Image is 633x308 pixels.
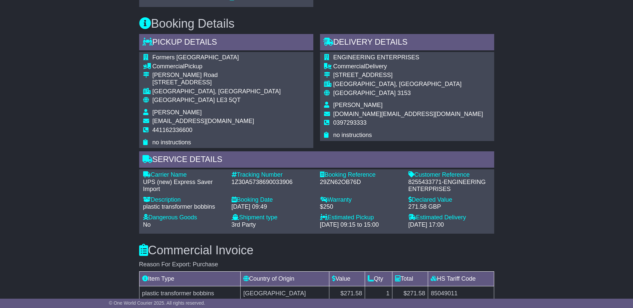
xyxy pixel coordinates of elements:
[320,203,402,211] div: $250
[143,171,225,179] div: Carrier Name
[143,203,225,211] div: plastic transformer bobbins
[152,63,185,70] span: Commercial
[232,203,313,211] div: [DATE] 09:49
[143,221,151,228] span: No
[152,79,281,86] div: [STREET_ADDRESS]
[408,221,490,229] div: [DATE] 17:00
[333,90,396,96] span: [GEOGRAPHIC_DATA]
[397,90,411,96] span: 3153
[333,72,483,79] div: [STREET_ADDRESS]
[152,109,202,116] span: [PERSON_NAME]
[329,272,365,286] td: Value
[408,179,490,193] div: 8255433771-ENGINEERING ENTERPRISES
[232,214,313,221] div: Shipment type
[241,286,329,301] td: [GEOGRAPHIC_DATA]
[232,196,313,204] div: Booking Date
[152,88,281,95] div: [GEOGRAPHIC_DATA], [GEOGRAPHIC_DATA]
[333,63,365,70] span: Commercial
[408,203,490,211] div: 271.58 GBP
[320,221,402,229] div: [DATE] 09:15 to 15:00
[139,34,313,52] div: Pickup Details
[152,118,254,124] span: [EMAIL_ADDRESS][DOMAIN_NAME]
[152,127,193,133] span: 441162336600
[241,272,329,286] td: Country of Origin
[333,102,383,108] span: [PERSON_NAME]
[139,244,494,257] h3: Commercial Invoice
[320,171,402,179] div: Booking Reference
[217,97,241,103] span: LE3 5QT
[320,179,402,186] div: 29ZN62OB76D
[428,272,494,286] td: HS Tariff Code
[320,214,402,221] div: Estimated Pickup
[320,34,494,52] div: Delivery Details
[152,72,281,79] div: [PERSON_NAME] Road
[232,221,256,228] span: 3rd Party
[428,286,494,301] td: 85049011
[143,214,225,221] div: Dangerous Goods
[232,171,313,179] div: Tracking Number
[143,196,225,204] div: Description
[139,151,494,169] div: Service Details
[139,261,494,268] div: Reason For Export: Purchase
[109,300,205,306] span: © One World Courier 2025. All rights reserved.
[365,286,392,301] td: 1
[333,54,419,61] span: ENGINEERING ENTERPRISES
[139,17,494,30] h3: Booking Details
[408,214,490,221] div: Estimated Delivery
[333,63,483,70] div: Delivery
[408,171,490,179] div: Customer Reference
[152,63,281,70] div: Pickup
[152,97,215,103] span: [GEOGRAPHIC_DATA]
[139,286,241,301] td: plastic transformer bobbins
[333,132,372,138] span: no instructions
[152,139,191,146] span: no instructions
[392,286,428,301] td: $271.58
[408,196,490,204] div: Declared Value
[143,179,225,193] div: UPS (new) Express Saver Import
[320,196,402,204] div: Warranty
[392,272,428,286] td: Total
[333,81,483,88] div: [GEOGRAPHIC_DATA], [GEOGRAPHIC_DATA]
[333,111,483,117] span: [DOMAIN_NAME][EMAIL_ADDRESS][DOMAIN_NAME]
[139,272,241,286] td: Item Type
[232,179,313,186] div: 1Z30A5738690033906
[365,272,392,286] td: Qty
[333,119,367,126] span: 0397293333
[152,54,239,61] span: Formers [GEOGRAPHIC_DATA]
[329,286,365,301] td: $271.58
